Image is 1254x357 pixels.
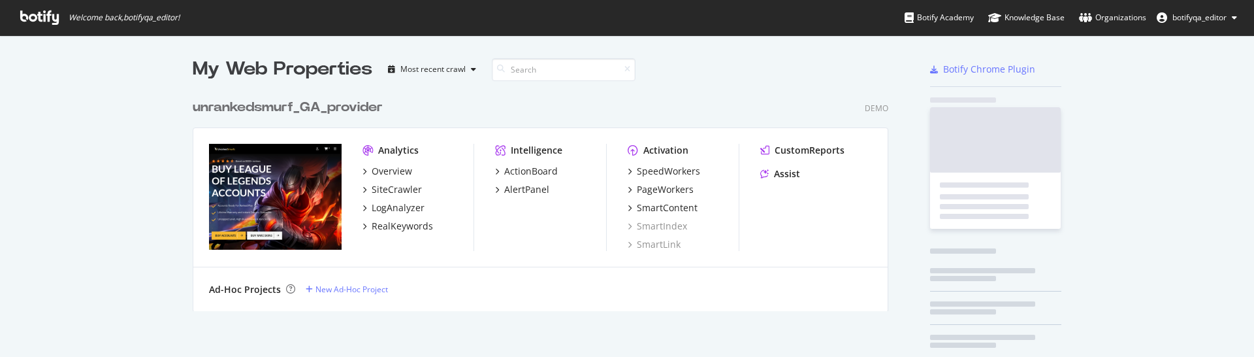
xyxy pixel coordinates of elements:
div: SmartContent [637,201,698,214]
div: PageWorkers [637,183,694,196]
div: ActionBoard [504,165,558,178]
div: New Ad-Hoc Project [315,284,388,295]
div: AlertPanel [504,183,549,196]
div: Botify Chrome Plugin [943,63,1035,76]
a: SmartContent [628,201,698,214]
div: Organizations [1079,11,1146,24]
a: Botify Chrome Plugin [930,63,1035,76]
div: Assist [774,167,800,180]
button: Most recent crawl [383,59,481,80]
div: CustomReports [775,144,844,157]
div: SpeedWorkers [637,165,700,178]
div: Intelligence [511,144,562,157]
div: SiteCrawler [372,183,422,196]
div: grid [193,82,899,311]
a: Assist [760,167,800,180]
a: SmartIndex [628,220,687,233]
img: unrankedsmurf_GA_provider [209,144,342,250]
a: SpeedWorkers [628,165,700,178]
div: Most recent crawl [400,65,466,73]
a: New Ad-Hoc Project [306,284,388,295]
a: RealKeywords [362,220,433,233]
div: Activation [643,144,688,157]
div: Knowledge Base [988,11,1065,24]
a: ActionBoard [495,165,558,178]
div: My Web Properties [193,56,372,82]
div: LogAnalyzer [372,201,425,214]
a: PageWorkers [628,183,694,196]
input: Search [492,58,635,81]
div: Overview [372,165,412,178]
a: SmartLink [628,238,681,251]
span: botifyqa_editor [1172,12,1227,23]
div: Analytics [378,144,419,157]
a: SiteCrawler [362,183,422,196]
div: unrankedsmurf_GA_provider [193,98,383,117]
span: Welcome back, botifyqa_editor ! [69,12,180,23]
a: unrankedsmurf_GA_provider [193,98,388,117]
a: CustomReports [760,144,844,157]
a: LogAnalyzer [362,201,425,214]
div: Demo [865,103,888,114]
button: botifyqa_editor [1146,7,1247,28]
a: Overview [362,165,412,178]
div: Ad-Hoc Projects [209,283,281,296]
div: RealKeywords [372,220,433,233]
div: Botify Academy [905,11,974,24]
a: AlertPanel [495,183,549,196]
